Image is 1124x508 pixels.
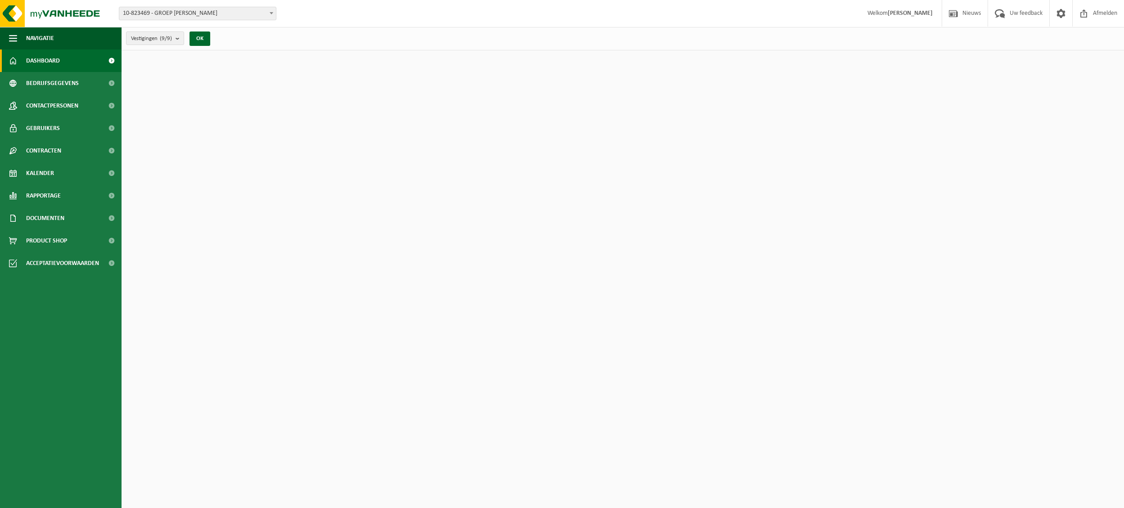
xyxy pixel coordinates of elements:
button: Vestigingen(9/9) [126,31,184,45]
span: Bedrijfsgegevens [26,72,79,94]
count: (9/9) [160,36,172,41]
span: Documenten [26,207,64,229]
span: Contactpersonen [26,94,78,117]
span: Acceptatievoorwaarden [26,252,99,274]
span: Navigatie [26,27,54,49]
span: Rapportage [26,184,61,207]
strong: [PERSON_NAME] [888,10,933,17]
span: 10-823469 - GROEP VICTOR PEETERS [119,7,276,20]
span: Product Shop [26,229,67,252]
span: Gebruikers [26,117,60,139]
span: Dashboard [26,49,60,72]
button: OK [190,31,210,46]
span: Contracten [26,139,61,162]
span: Vestigingen [131,32,172,45]
span: Kalender [26,162,54,184]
